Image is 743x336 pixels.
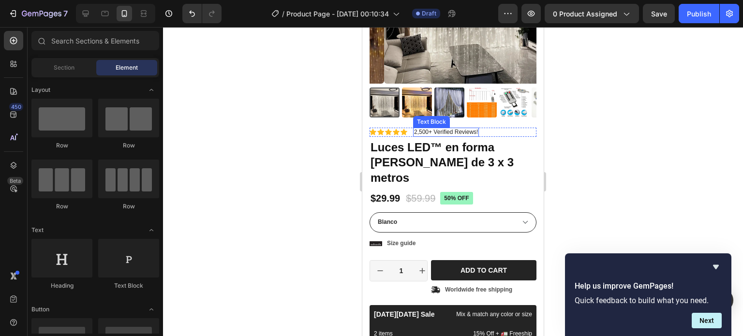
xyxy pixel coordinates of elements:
[31,31,159,50] input: Search Sections & Elements
[9,103,23,111] div: 450
[692,313,722,328] button: Next question
[575,296,722,305] p: Quick feedback to build what you need.
[144,82,159,98] span: Toggle open
[286,9,389,19] span: Product Page - [DATE] 00:10:34
[31,86,50,94] span: Layout
[12,302,88,311] p: 2 items
[31,141,92,150] div: Row
[98,281,159,290] div: Text Block
[7,177,23,185] div: Beta
[63,8,68,19] p: 7
[679,4,719,23] button: Publish
[4,4,72,23] button: 7
[710,261,722,273] button: Hide survey
[553,9,617,19] span: 0 product assigned
[116,63,138,72] span: Element
[94,302,170,311] p: 15% Off + 🚛 Freeship
[31,226,44,234] span: Text
[182,4,222,23] div: Undo/Redo
[54,63,74,72] span: Section
[98,141,159,150] div: Row
[643,4,675,23] button: Save
[282,9,284,19] span: /
[362,27,544,336] iframe: Design area
[31,281,92,290] div: Heading
[422,9,436,18] span: Draft
[687,9,711,19] div: Publish
[144,222,159,238] span: Toggle open
[98,202,159,211] div: Row
[144,302,159,317] span: Toggle open
[575,261,722,328] div: Help us improve GemPages!
[651,10,667,18] span: Save
[31,305,49,314] span: Button
[31,202,92,211] div: Row
[575,280,722,292] h2: Help us improve GemPages!
[545,4,639,23] button: 0 product assigned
